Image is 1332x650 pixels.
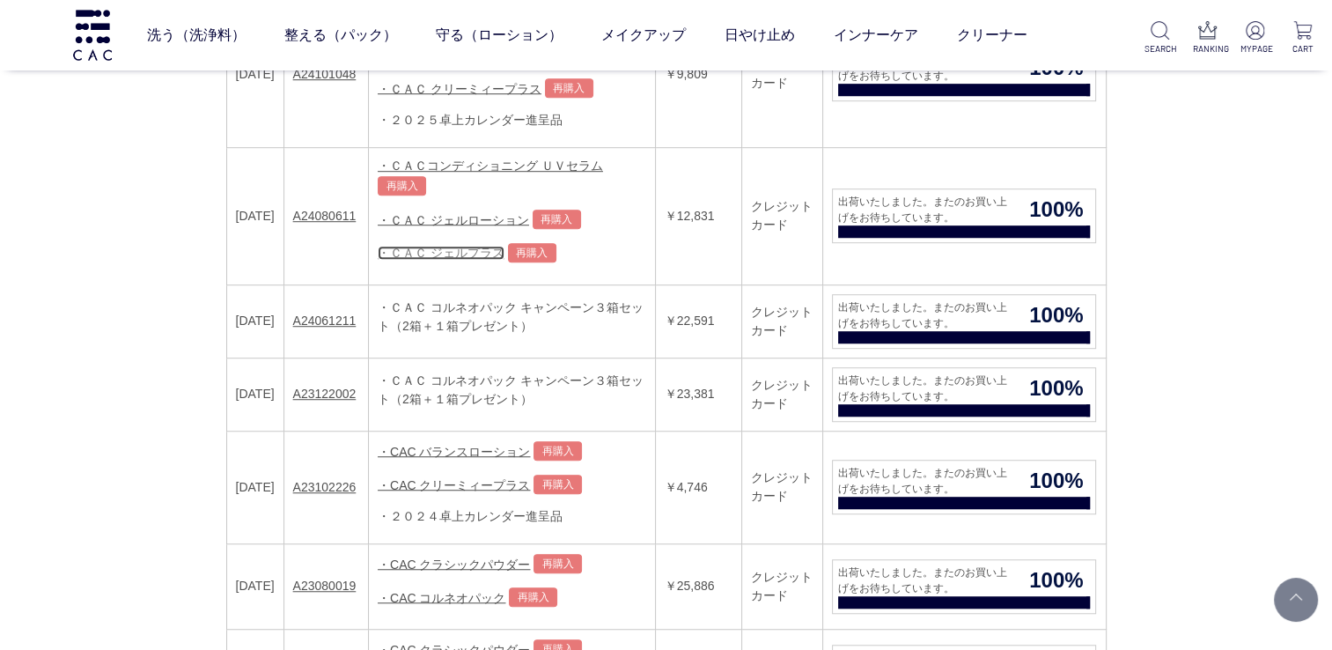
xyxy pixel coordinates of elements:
[378,444,530,458] a: ・CAC バランスローション
[655,358,741,431] td: ￥23,381
[226,431,283,543] td: [DATE]
[534,554,582,573] a: 再購入
[724,11,794,60] a: 日やけ止め
[1192,42,1223,55] p: RANKING
[293,387,357,401] a: A23122002
[435,11,562,60] a: 守る（ローション）
[1144,42,1175,55] p: SEARCH
[1144,21,1175,55] a: SEARCH
[378,477,530,491] a: ・CAC クリーミィープラス
[655,431,741,543] td: ￥4,746
[378,176,426,196] a: 再購入
[833,373,1017,404] span: 出荷いたしました。またのお買い上げをお待ちしています。
[1240,42,1270,55] p: MYPAGE
[533,210,581,229] a: 再購入
[833,565,1017,596] span: 出荷いたしました。またのお買い上げをお待ちしています。
[226,543,283,629] td: [DATE]
[293,579,357,593] a: A23080019
[534,441,582,461] a: 再購入
[1017,373,1095,404] span: 100%
[378,246,504,260] a: ・ＣＡＣ ジェルプラス
[226,358,283,431] td: [DATE]
[1192,21,1223,55] a: RANKING
[833,194,1017,225] span: 出荷いたしました。またのお買い上げをお待ちしています。
[1017,465,1095,497] span: 100%
[833,465,1017,497] span: 出荷いたしました。またのお買い上げをお待ちしています。
[741,147,823,284] td: クレジットカード
[832,188,1096,243] a: 出荷いたしました。またのお買い上げをお待ちしています。 100%
[1017,565,1095,596] span: 100%
[293,314,357,328] a: A24061211
[655,543,741,629] td: ￥25,886
[833,11,917,60] a: インナーケア
[378,372,646,409] div: ・ＣＡＣ コルネオパック キャンペーン３箱セット（2箱＋１箱プレゼント）
[508,243,556,262] a: 再購入
[293,209,357,223] a: A24080611
[1017,299,1095,331] span: 100%
[600,11,685,60] a: メイクアップ
[378,212,529,226] a: ・ＣＡＣ ジェルローション
[378,507,646,526] div: ・２０２４卓上カレンダー進呈品
[741,431,823,543] td: クレジットカード
[378,111,646,129] div: ・２０２５卓上カレンダー進呈品
[833,299,1017,331] span: 出荷いたしました。またのお買い上げをお待ちしています。
[283,11,396,60] a: 整える（パック）
[956,11,1027,60] a: クリーナー
[832,367,1096,422] a: 出荷いたしました。またのお買い上げをお待ちしています。 100%
[1287,42,1318,55] p: CART
[832,559,1096,614] a: 出荷いたしました。またのお買い上げをお待ちしています。 100%
[378,159,603,173] a: ・ＣＡＣコンディショニング ＵＶセラム
[655,147,741,284] td: ￥12,831
[1017,194,1095,225] span: 100%
[741,543,823,629] td: クレジットカード
[293,480,357,494] a: A23102226
[832,294,1096,349] a: 出荷いたしました。またのお買い上げをお待ちしています。 100%
[741,358,823,431] td: クレジットカード
[378,299,646,336] div: ・ＣＡＣ コルネオパック キャンペーン３箱セット（2箱＋１箱プレゼント）
[1287,21,1318,55] a: CART
[378,590,505,604] a: ・CAC コルネオパック
[378,557,530,571] a: ・CAC クラシックパウダー
[655,284,741,358] td: ￥22,591
[534,475,582,494] a: 再購入
[146,11,245,60] a: 洗う（洗浄料）
[832,460,1096,514] a: 出荷いたしました。またのお買い上げをお待ちしています。 100%
[70,10,114,60] img: logo
[509,587,557,607] a: 再購入
[741,284,823,358] td: クレジットカード
[1240,21,1270,55] a: MYPAGE
[226,284,283,358] td: [DATE]
[226,147,283,284] td: [DATE]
